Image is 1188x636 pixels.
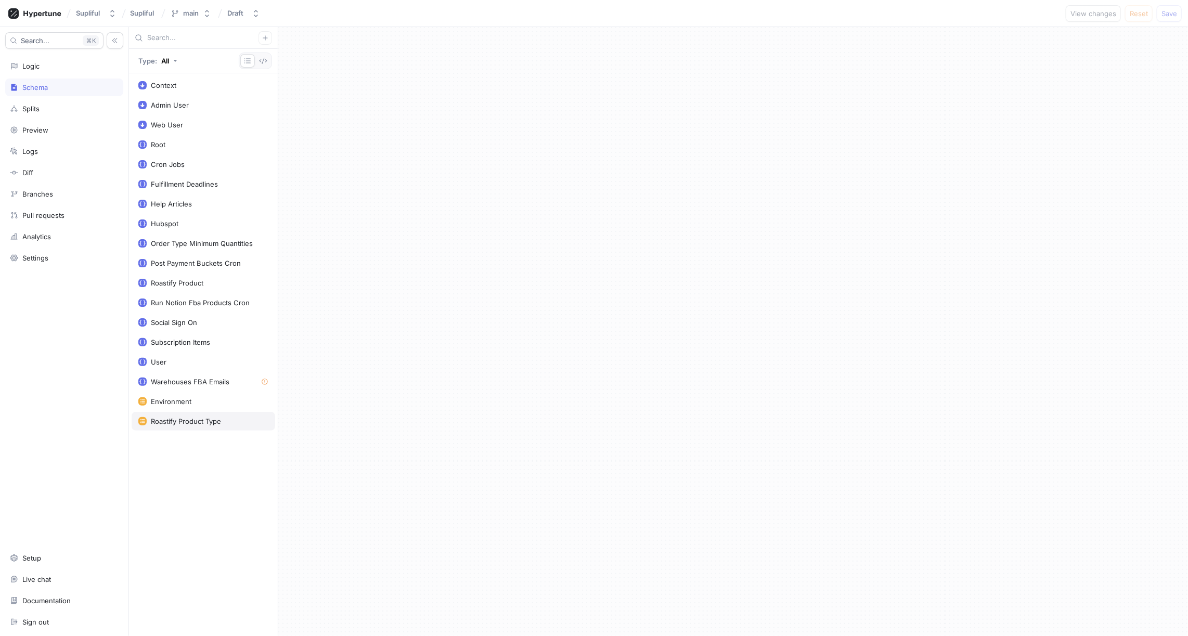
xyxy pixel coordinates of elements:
div: Documentation [22,596,71,605]
div: Web User [151,121,183,129]
div: Warehouses FBA Emails [151,378,229,386]
div: Draft [227,9,243,18]
div: Fulfillment Deadlines [151,180,218,188]
div: Preview [22,126,48,134]
div: Setup [22,554,41,562]
div: Cron Jobs [151,160,185,168]
div: Pull requests [22,211,64,219]
button: Draft [223,5,264,22]
div: Admin User [151,101,189,109]
input: Search... [147,33,259,43]
div: Context [151,81,176,89]
div: Order Type Minimum Quantities [151,239,253,248]
span: Reset [1130,10,1148,17]
div: Run Notion Fba Products Cron [151,298,250,307]
button: Reset [1125,5,1153,22]
div: Root [151,140,165,149]
div: Settings [22,254,48,262]
div: Environment [151,397,191,406]
div: Sign out [22,618,49,626]
div: Logs [22,147,38,155]
div: Splits [22,105,40,113]
span: Save [1161,10,1177,17]
div: Social Sign On [151,318,197,327]
p: Type: [138,58,157,64]
div: Roastify Product [151,279,203,287]
button: Supliful [72,5,121,22]
div: Help Articles [151,200,192,208]
div: Post Payment Buckets Cron [151,259,241,267]
div: Diff [22,168,33,177]
button: main [166,5,215,22]
span: Search... [21,37,49,44]
div: Schema [22,83,48,92]
div: Subscription Items [151,338,210,346]
button: Type: All [135,53,181,69]
button: Search...K [5,32,104,49]
div: main [183,9,199,18]
div: Analytics [22,232,51,241]
div: Live chat [22,575,51,583]
div: Hubspot [151,219,178,228]
div: All [161,58,169,64]
div: Logic [22,62,40,70]
div: User [151,358,166,366]
button: Save [1157,5,1182,22]
a: Documentation [5,592,123,609]
div: K [83,35,99,46]
span: Supliful [130,9,154,17]
div: Supliful [76,9,100,18]
div: Roastify Product Type [151,417,221,425]
span: View changes [1070,10,1116,17]
button: View changes [1066,5,1121,22]
div: Branches [22,190,53,198]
